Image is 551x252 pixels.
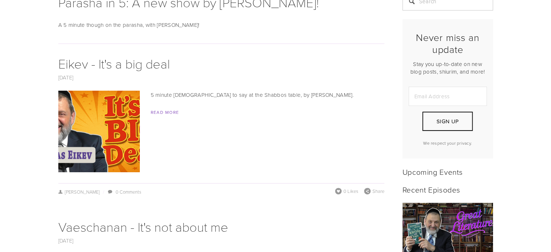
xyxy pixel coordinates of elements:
div: Share [364,188,384,194]
span: Sign Up [437,117,459,125]
h2: Never miss an update [409,32,487,55]
a: [PERSON_NAME] [58,189,100,195]
h2: Upcoming Events [402,167,493,176]
a: [DATE] [58,237,74,244]
p: A 5 minute though on the parasha, with [PERSON_NAME]! [58,21,384,29]
p: Stay you up-to-date on new blog posts, shiurim, and more! [409,60,487,75]
input: Email Address [409,87,487,106]
a: Read More [151,109,179,115]
a: Vaeschanan - It's not about me [58,218,228,235]
span: 0 Likes [343,188,358,194]
span: / [100,189,107,195]
a: 0 Comments [116,189,141,195]
p: 5 minute [DEMOGRAPHIC_DATA] to say at the Shabbos table, by [PERSON_NAME]. [58,91,384,99]
h2: Recent Episodes [402,185,493,194]
p: We respect your privacy. [409,140,487,146]
img: Eikev - It's a big deal [26,91,171,172]
a: Eikev - It's a big deal [58,54,170,72]
button: Sign Up [422,112,472,131]
a: [DATE] [58,74,74,81]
